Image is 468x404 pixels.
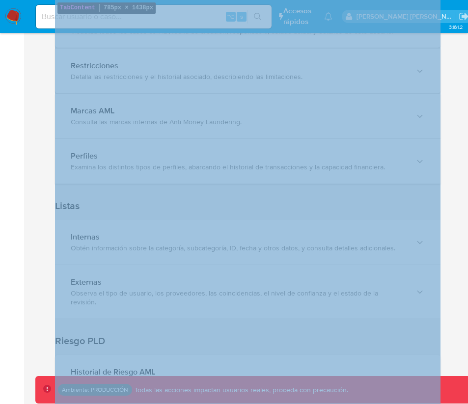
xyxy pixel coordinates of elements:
span: Accesos rápidos [283,6,315,27]
span: ⌥ [227,12,234,21]
h1: Listas [55,200,440,212]
button: ExternasObserva el tipo de usuario, los proveedores, las coincidencias, el nivel de confianza y e... [55,265,440,319]
input: Buscar usuario o caso... [36,10,272,23]
div: Detalla las restricciones y el historial asociado, describiendo las limitaciones. [71,72,405,81]
div: Externas [71,277,405,287]
button: RestriccionesDetalla las restricciones y el historial asociado, describiendo las limitaciones. [55,49,440,93]
div: Obtén información sobre la categoría, subcategoría, ID, fecha y otros datos, y consulta detalles ... [71,243,405,252]
div: Perfiles [71,151,405,161]
p: Todas las acciones impactan usuarios reales, proceda con precaución. [132,385,348,395]
div: Restricciones [71,61,405,71]
div: Observa el tipo de usuario, los proveedores, las coincidencias, el nivel de confianza y el estado... [71,289,405,306]
span: s [240,12,243,21]
button: search-icon [248,10,268,24]
h1: Riesgo PLD [55,335,440,347]
div: Examina los distintos tipos de perfiles, abarcando el historial de transacciones y la capacidad f... [71,162,405,171]
div: Internas [71,232,405,242]
button: InternasObtén información sobre la categoría, subcategoría, ID, fecha y otros datos, y consulta d... [55,220,440,265]
p: rodrigo.moyano@mercadolibre.com [357,12,456,21]
span: 3.161.2 [449,23,463,31]
p: Ambiente: PRODUCCIÓN [62,388,128,392]
button: PerfilesExamina los distintos tipos de perfiles, abarcando el historial de transacciones y la cap... [55,139,440,184]
a: Notificaciones [324,12,332,21]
